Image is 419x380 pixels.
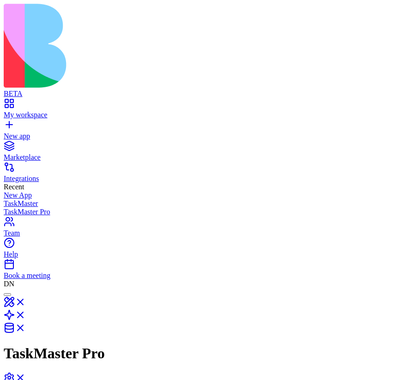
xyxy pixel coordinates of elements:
div: Integrations [4,175,415,183]
a: TaskMaster Pro [4,208,415,216]
div: Marketplace [4,153,415,162]
a: New app [4,124,415,140]
a: BETA [4,81,415,98]
a: Marketplace [4,145,415,162]
span: DN [4,280,14,288]
span: Recent [4,183,24,191]
div: New app [4,132,415,140]
a: Integrations [4,166,415,183]
a: Team [4,221,415,237]
div: Team [4,229,415,237]
a: Book a meeting [4,263,415,280]
div: BETA [4,90,415,98]
a: My workspace [4,103,415,119]
div: Help [4,250,415,259]
img: logo [4,4,375,88]
a: TaskMaster [4,199,415,208]
div: Book a meeting [4,271,415,280]
a: New App [4,191,415,199]
h1: TaskMaster Pro [4,345,415,362]
div: My workspace [4,111,415,119]
a: Help [4,242,415,259]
